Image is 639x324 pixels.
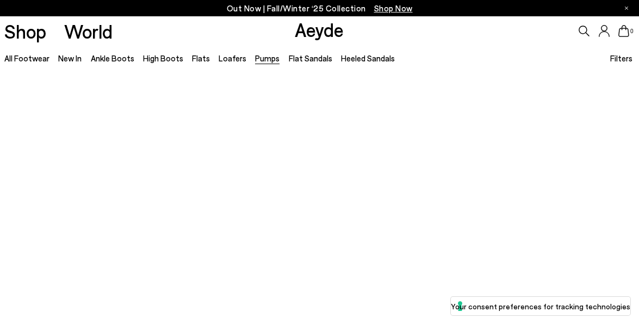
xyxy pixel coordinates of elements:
[91,53,134,63] a: Ankle Boots
[64,22,113,41] a: World
[618,25,629,37] a: 0
[4,22,46,41] a: Shop
[58,53,82,63] a: New In
[255,53,280,63] a: Pumps
[629,28,635,34] span: 0
[289,53,332,63] a: Flat Sandals
[451,297,630,315] button: Your consent preferences for tracking technologies
[374,3,413,13] span: Navigate to /collections/new-in
[610,53,632,63] span: Filters
[341,53,395,63] a: Heeled Sandals
[451,301,630,312] label: Your consent preferences for tracking technologies
[143,53,183,63] a: High Boots
[192,53,210,63] a: Flats
[295,18,344,41] a: Aeyde
[227,2,413,15] p: Out Now | Fall/Winter ‘25 Collection
[4,53,49,63] a: All Footwear
[219,53,246,63] a: Loafers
